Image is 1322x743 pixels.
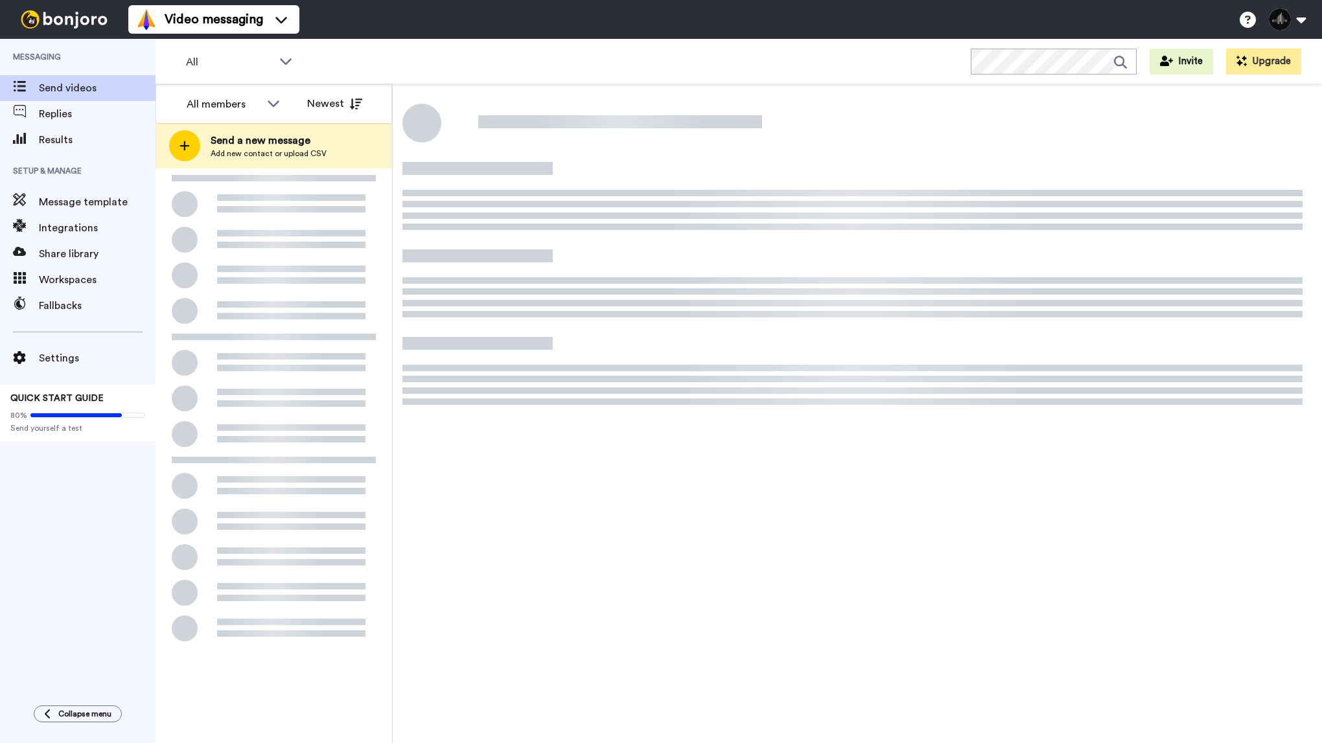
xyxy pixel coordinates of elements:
[10,394,104,403] span: QUICK START GUIDE
[39,80,156,96] span: Send videos
[186,54,273,70] span: All
[211,148,327,159] span: Add new contact or upload CSV
[58,709,111,719] span: Collapse menu
[16,10,113,29] img: bj-logo-header-white.svg
[187,97,261,112] div: All members
[10,410,27,420] span: 80%
[39,246,156,262] span: Share library
[39,272,156,288] span: Workspaces
[136,9,157,30] img: vm-color.svg
[39,194,156,210] span: Message template
[34,705,122,722] button: Collapse menu
[211,133,327,148] span: Send a new message
[39,298,156,314] span: Fallbacks
[1226,49,1301,74] button: Upgrade
[297,91,372,117] button: Newest
[39,132,156,148] span: Results
[10,423,145,433] span: Send yourself a test
[39,220,156,236] span: Integrations
[39,350,156,366] span: Settings
[39,106,156,122] span: Replies
[1150,49,1213,74] button: Invite
[165,10,263,29] span: Video messaging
